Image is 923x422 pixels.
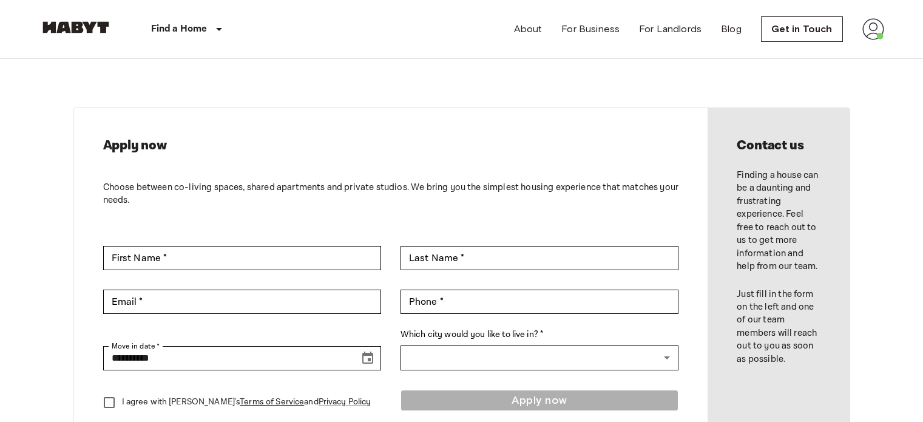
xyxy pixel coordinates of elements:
[240,396,304,407] a: Terms of Service
[103,181,679,207] p: Choose between co-living spaces, shared apartments and private studios. We bring you the simplest...
[319,396,371,407] a: Privacy Policy
[721,22,742,36] a: Blog
[737,169,820,273] p: Finding a house can be a daunting and frustrating experience. Feel free to reach out to us to get...
[514,22,543,36] a: About
[737,288,820,366] p: Just fill in the form on the left and one of our team members will reach out to you as soon as po...
[356,346,380,370] button: Choose date, selected date is Sep 19, 2025
[112,341,160,352] label: Move in date
[151,22,208,36] p: Find a Home
[103,137,679,154] h2: Apply now
[401,328,678,341] label: Which city would you like to live in? *
[862,18,884,40] img: avatar
[737,137,820,154] h2: Contact us
[122,396,371,409] p: I agree with [PERSON_NAME]'s and
[761,16,843,42] a: Get in Touch
[639,22,702,36] a: For Landlords
[39,21,112,33] img: Habyt
[561,22,620,36] a: For Business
